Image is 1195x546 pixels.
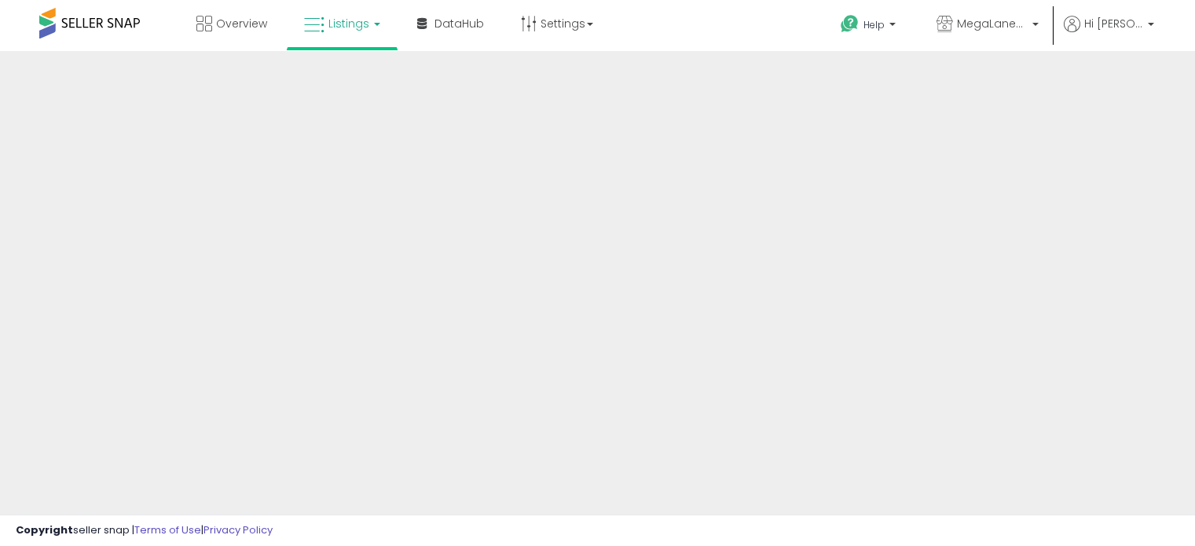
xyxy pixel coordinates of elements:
span: DataHub [434,16,484,31]
a: Terms of Use [134,522,201,537]
a: Privacy Policy [203,522,273,537]
strong: Copyright [16,522,73,537]
a: Help [828,2,911,51]
div: seller snap | | [16,523,273,538]
span: Listings [328,16,369,31]
i: Get Help [840,14,860,34]
a: Hi [PERSON_NAME] [1064,16,1154,51]
span: MegaLanes Distribution [957,16,1028,31]
span: Hi [PERSON_NAME] [1084,16,1143,31]
span: Overview [216,16,267,31]
span: Help [863,18,885,31]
